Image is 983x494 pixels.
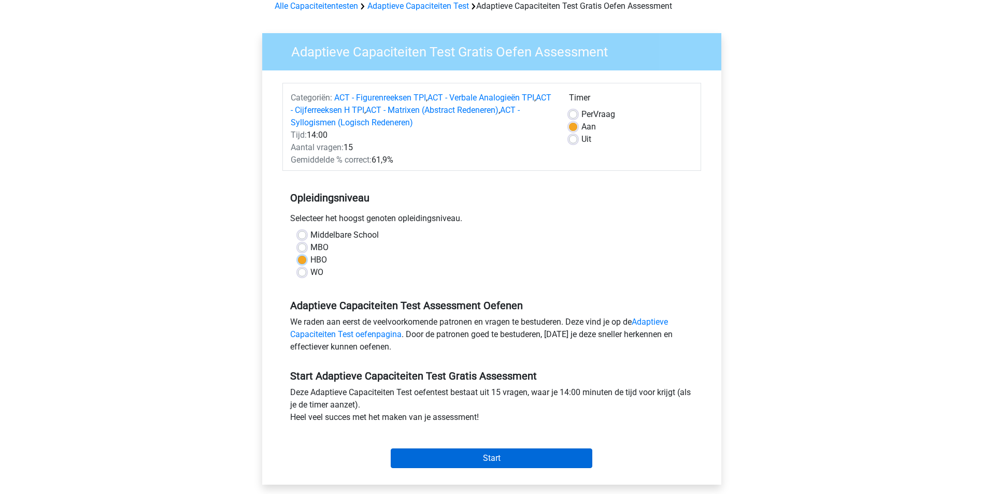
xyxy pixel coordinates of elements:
a: ACT - Matrixen (Abstract Redeneren) [366,105,498,115]
a: Adaptieve Capaciteiten Test [367,1,469,11]
span: Aantal vragen: [291,142,344,152]
div: , , , , [283,92,561,129]
div: Deze Adaptieve Capaciteiten Test oefentest bestaat uit 15 vragen, waar je 14:00 minuten de tijd v... [282,386,701,428]
span: Categoriën: [291,93,332,103]
label: Vraag [581,108,615,121]
div: We raden aan eerst de veelvoorkomende patronen en vragen te bestuderen. Deze vind je op de . Door... [282,316,701,357]
a: ACT - Syllogismen (Logisch Redeneren) [291,105,520,127]
div: Selecteer het hoogst genoten opleidingsniveau. [282,212,701,229]
div: Timer [569,92,693,108]
a: Alle Capaciteitentesten [275,1,358,11]
div: 14:00 [283,129,561,141]
span: Gemiddelde % correct: [291,155,372,165]
span: Tijd: [291,130,307,140]
label: Middelbare School [310,229,379,241]
label: WO [310,266,323,279]
label: Uit [581,133,591,146]
h5: Adaptieve Capaciteiten Test Assessment Oefenen [290,299,693,312]
span: Per [581,109,593,119]
div: 61,9% [283,154,561,166]
label: MBO [310,241,329,254]
label: HBO [310,254,327,266]
div: 15 [283,141,561,154]
input: Start [391,448,592,468]
h5: Start Adaptieve Capaciteiten Test Gratis Assessment [290,370,693,382]
a: ACT - Figurenreeksen TPI [334,93,426,103]
label: Aan [581,121,596,133]
h3: Adaptieve Capaciteiten Test Gratis Oefen Assessment [279,40,714,60]
h5: Opleidingsniveau [290,187,693,208]
a: ACT - Verbale Analogieën TPI [428,93,534,103]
